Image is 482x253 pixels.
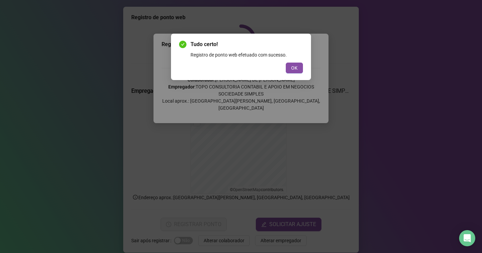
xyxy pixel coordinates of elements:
span: check-circle [179,41,186,48]
div: Open Intercom Messenger [459,230,475,246]
span: Tudo certo! [191,40,303,48]
button: OK [286,63,303,73]
div: Registro de ponto web efetuado com sucesso. [191,51,303,59]
span: OK [291,64,298,72]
